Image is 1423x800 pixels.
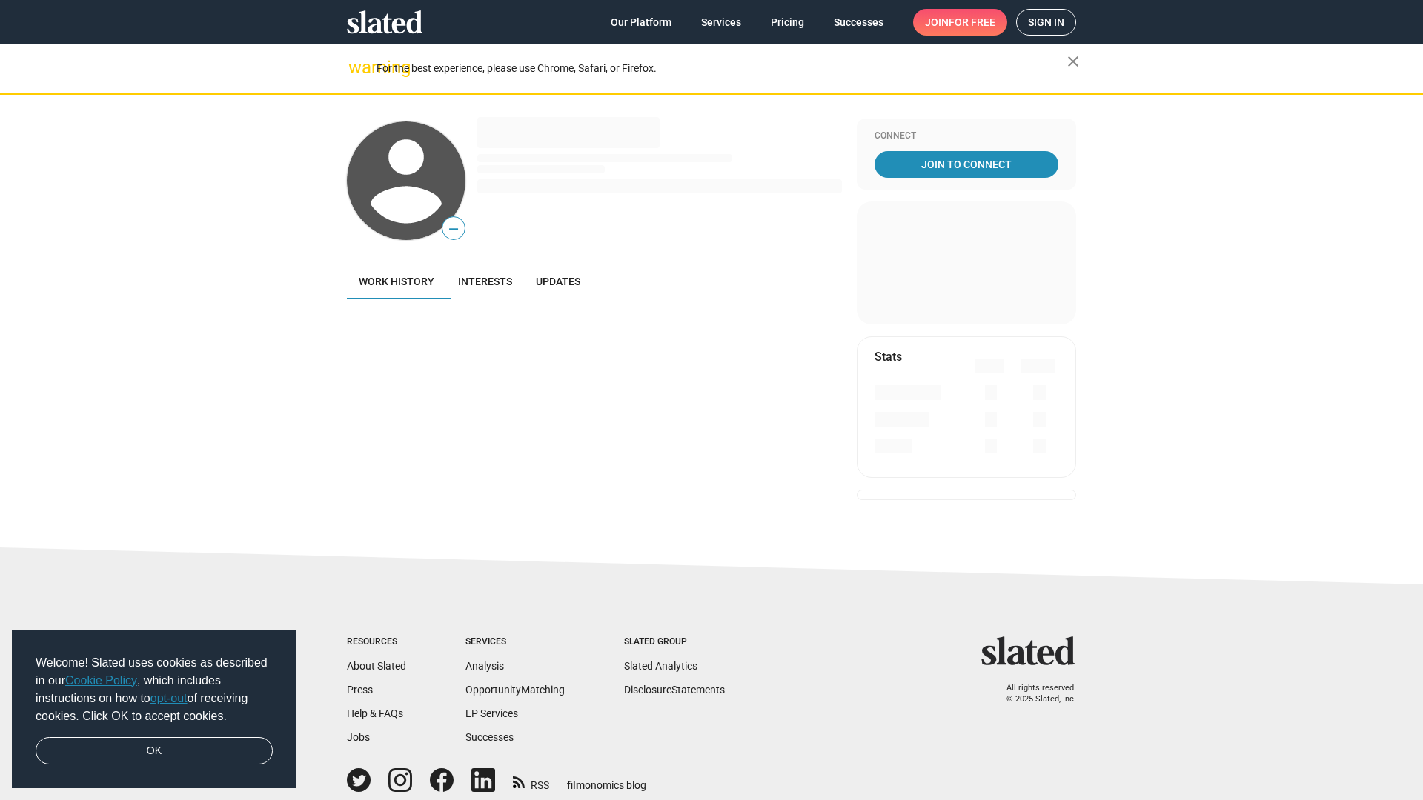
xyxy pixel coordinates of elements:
[513,770,549,793] a: RSS
[599,9,683,36] a: Our Platform
[878,151,1055,178] span: Join To Connect
[834,9,883,36] span: Successes
[875,349,902,364] mat-card-title: Stats
[458,276,512,287] span: Interests
[567,779,585,791] span: film
[465,636,565,648] div: Services
[567,767,646,793] a: filmonomics blog
[465,731,514,743] a: Successes
[536,276,580,287] span: Updates
[624,636,725,648] div: Slated Group
[1016,9,1076,36] a: Sign in
[611,9,671,36] span: Our Platform
[348,59,366,76] mat-icon: warning
[624,660,697,672] a: Slated Analytics
[465,660,504,672] a: Analysis
[524,264,592,299] a: Updates
[1028,10,1064,35] span: Sign in
[347,264,446,299] a: Work history
[347,707,403,719] a: Help & FAQs
[689,9,753,36] a: Services
[377,59,1067,79] div: For the best experience, please use Chrome, Safari, or Firefox.
[1064,53,1082,70] mat-icon: close
[347,684,373,696] a: Press
[759,9,816,36] a: Pricing
[991,683,1076,704] p: All rights reserved. © 2025 Slated, Inc.
[36,737,273,765] a: dismiss cookie message
[12,630,296,789] div: cookieconsent
[446,264,524,299] a: Interests
[875,151,1058,178] a: Join To Connect
[359,276,434,287] span: Work history
[36,654,273,725] span: Welcome! Slated uses cookies as described in our , which includes instructions on how to of recei...
[65,674,137,687] a: Cookie Policy
[347,660,406,672] a: About Slated
[465,684,565,696] a: OpportunityMatching
[347,636,406,648] div: Resources
[442,219,465,239] span: —
[771,9,804,36] span: Pricing
[913,9,1007,36] a: Joinfor free
[150,692,188,704] a: opt-out
[875,130,1058,142] div: Connect
[624,684,725,696] a: DisclosureStatements
[347,731,370,743] a: Jobs
[465,707,518,719] a: EP Services
[701,9,741,36] span: Services
[949,9,995,36] span: for free
[925,9,995,36] span: Join
[822,9,895,36] a: Successes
